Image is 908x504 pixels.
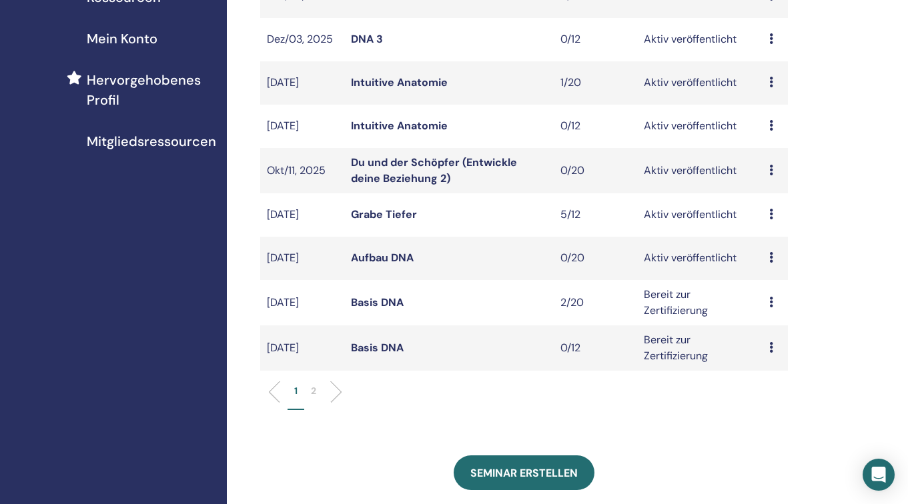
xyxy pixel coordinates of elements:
[351,341,404,355] a: Basis DNA
[454,455,594,490] a: Seminar erstellen
[260,61,344,105] td: [DATE]
[351,155,517,185] a: Du und der Schöpfer (Entwickle deine Beziehung 2)
[554,18,638,61] td: 0/12
[311,384,316,398] p: 2
[260,280,344,325] td: [DATE]
[260,148,344,193] td: Okt/11, 2025
[87,70,216,110] span: Hervorgehobenes Profil
[260,18,344,61] td: Dez/03, 2025
[351,32,383,46] a: DNA 3
[554,61,638,105] td: 1/20
[260,105,344,148] td: [DATE]
[637,237,763,280] td: Aktiv veröffentlicht
[637,325,763,371] td: Bereit zur Zertifizierung
[87,29,157,49] span: Mein Konto
[637,105,763,148] td: Aktiv veröffentlicht
[554,237,638,280] td: 0/20
[637,148,763,193] td: Aktiv veröffentlicht
[554,193,638,237] td: 5/12
[554,280,638,325] td: 2/20
[260,325,344,371] td: [DATE]
[351,75,448,89] a: Intuitive Anatomie
[351,207,417,221] a: Grabe Tiefer
[554,105,638,148] td: 0/12
[87,131,216,151] span: Mitgliedsressourcen
[863,459,895,491] div: Open Intercom Messenger
[637,18,763,61] td: Aktiv veröffentlicht
[637,193,763,237] td: Aktiv veröffentlicht
[554,325,638,371] td: 0/12
[637,280,763,325] td: Bereit zur Zertifizierung
[351,295,404,309] a: Basis DNA
[351,251,414,265] a: Aufbau DNA
[260,193,344,237] td: [DATE]
[470,466,578,480] span: Seminar erstellen
[637,61,763,105] td: Aktiv veröffentlicht
[294,384,298,398] p: 1
[351,119,448,133] a: Intuitive Anatomie
[554,148,638,193] td: 0/20
[260,237,344,280] td: [DATE]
